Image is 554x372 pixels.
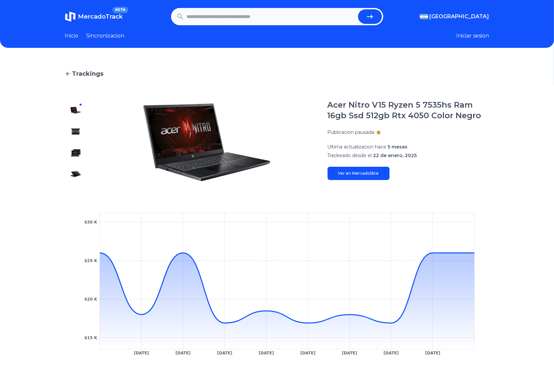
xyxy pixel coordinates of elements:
span: [GEOGRAPHIC_DATA] [430,13,489,21]
tspan: [DATE] [425,351,440,356]
h1: Acer Nitro V15 Ryzen 5 7535hs Ram 16gb Ssd 512gb Rtx 4050 Color Negro [328,100,489,121]
span: 5 meses [388,144,408,150]
span: Trackings [72,69,104,78]
img: Acer Nitro V15 Ryzen 5 7535hs Ram 16gb Ssd 512gb Rtx 4050 Color Negro [70,169,81,179]
tspan: [DATE] [384,351,399,356]
a: Trackings [65,69,489,78]
a: Sincronizacion [87,32,125,40]
tspan: $20 K [84,297,97,302]
p: Publicacion pausada [328,129,375,136]
tspan: [DATE] [259,351,274,356]
a: Inicio [65,32,79,40]
span: Trackeado desde el [328,152,372,158]
button: Iniciar sesion [457,32,489,40]
tspan: $15 K [84,335,97,340]
img: Acer Nitro V15 Ryzen 5 7535hs Ram 16gb Ssd 512gb Rtx 4050 Color Negro [70,126,81,137]
span: BETA [112,7,128,13]
span: 22 de enero, 2025 [373,152,417,158]
tspan: [DATE] [134,351,149,356]
button: [GEOGRAPHIC_DATA] [420,13,489,21]
a: Ver en Mercadolibre [328,167,390,180]
tspan: $25 K [84,258,97,263]
a: MercadoTrackBETA [65,11,123,22]
tspan: $30 K [84,220,97,225]
tspan: [DATE] [217,351,232,356]
img: MercadoTrack [65,11,76,22]
img: Argentina [420,14,428,19]
tspan: [DATE] [175,351,191,356]
span: MercadoTrack [78,13,123,20]
tspan: [DATE] [300,351,315,356]
img: Acer Nitro V15 Ryzen 5 7535hs Ram 16gb Ssd 512gb Rtx 4050 Color Negro [70,147,81,158]
tspan: [DATE] [342,351,357,356]
img: Acer Nitro V15 Ryzen 5 7535hs Ram 16gb Ssd 512gb Rtx 4050 Color Negro [70,105,81,116]
span: Ultima actualizacion hace [328,144,387,150]
img: Acer Nitro V15 Ryzen 5 7535hs Ram 16gb Ssd 512gb Rtx 4050 Color Negro [99,100,314,185]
